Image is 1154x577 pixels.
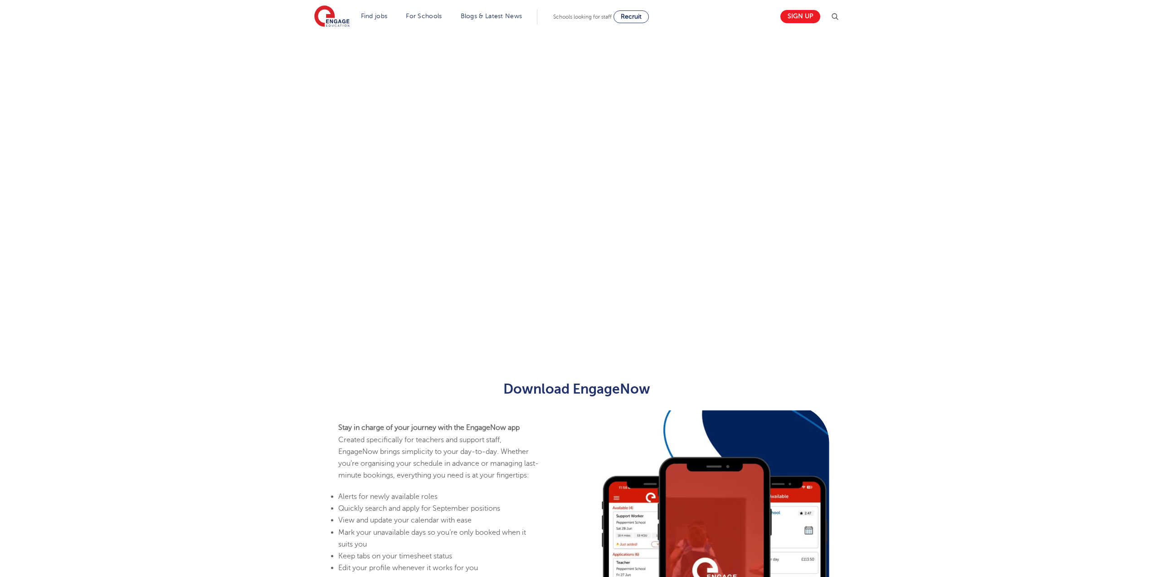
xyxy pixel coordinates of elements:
[406,13,442,20] a: For Schools
[338,490,540,502] li: Alerts for newly available roles
[338,550,540,562] li: Keep tabs on your timesheet status
[338,422,540,481] p: Created specifically for teachers and support staff, EngageNow brings simplicity to your day-to-d...
[614,10,649,23] a: Recruit
[338,503,540,514] li: Quickly search and apply for September positions
[355,381,799,397] h2: Download EngageNow
[361,13,388,20] a: Find jobs
[314,5,350,28] img: Engage Education
[461,13,522,20] a: Blogs & Latest News
[780,10,820,23] a: Sign up
[621,13,642,20] span: Recruit
[338,562,540,574] li: Edit your profile whenever it works for you
[553,14,612,20] span: Schools looking for staff
[338,514,540,526] li: View and update your calendar with ease
[338,424,520,432] strong: Stay in charge of your journey with the EngageNow app
[338,526,540,550] li: Mark your unavailable days so you’re only booked when it suits you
